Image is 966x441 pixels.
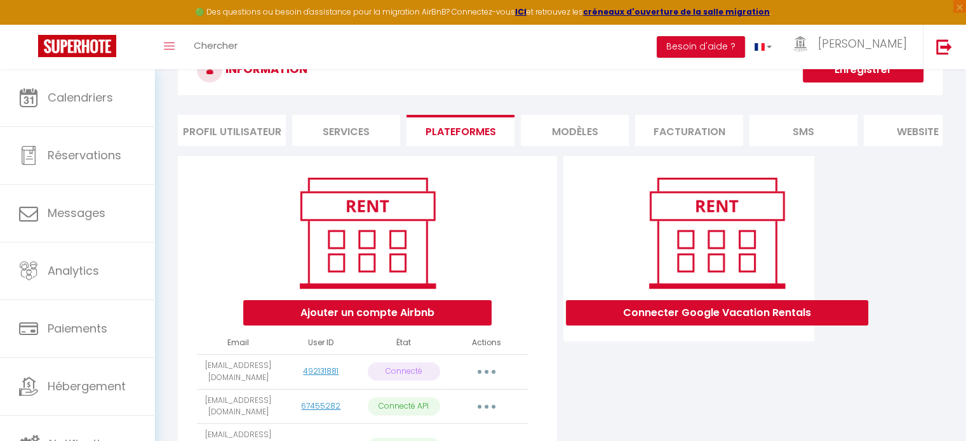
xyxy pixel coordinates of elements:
span: [PERSON_NAME] [818,36,907,51]
span: Calendriers [48,89,113,105]
span: Réservations [48,147,121,163]
img: logout [936,39,952,55]
img: rent.png [286,172,448,294]
li: Plateformes [406,115,514,146]
button: Ouvrir le widget de chat LiveChat [10,5,48,43]
li: SMS [749,115,857,146]
img: ... [791,36,810,52]
li: Services [292,115,400,146]
span: Chercher [194,39,238,52]
button: Enregistrer [803,57,923,82]
td: [EMAIL_ADDRESS][DOMAIN_NAME] [197,354,279,389]
li: MODÈLES [521,115,629,146]
a: 492131881 [303,365,339,376]
td: [EMAIL_ADDRESS][DOMAIN_NAME] [197,389,279,424]
a: 67455282 [301,400,340,411]
span: Analytics [48,263,99,279]
span: Messages [48,205,105,221]
p: Connecté API [368,397,440,416]
button: Ajouter un compte Airbnb [243,300,492,326]
span: Paiements [48,320,107,336]
button: Besoin d'aide ? [657,36,745,58]
th: Email [197,332,279,354]
a: ICI [515,6,527,17]
a: Chercher [184,25,247,69]
th: User ID [279,332,362,354]
img: rent.png [636,172,798,294]
a: ... [PERSON_NAME] [781,25,923,69]
span: Hébergement [48,378,126,394]
li: Facturation [635,115,743,146]
p: Connecté [368,362,440,381]
a: créneaux d'ouverture de la salle migration [583,6,770,17]
button: Connecter Google Vacation Rentals [566,300,868,326]
li: Profil Utilisateur [178,115,286,146]
img: Super Booking [38,35,116,57]
h3: INFORMATION [178,44,943,95]
th: Actions [445,332,528,354]
th: État [363,332,445,354]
